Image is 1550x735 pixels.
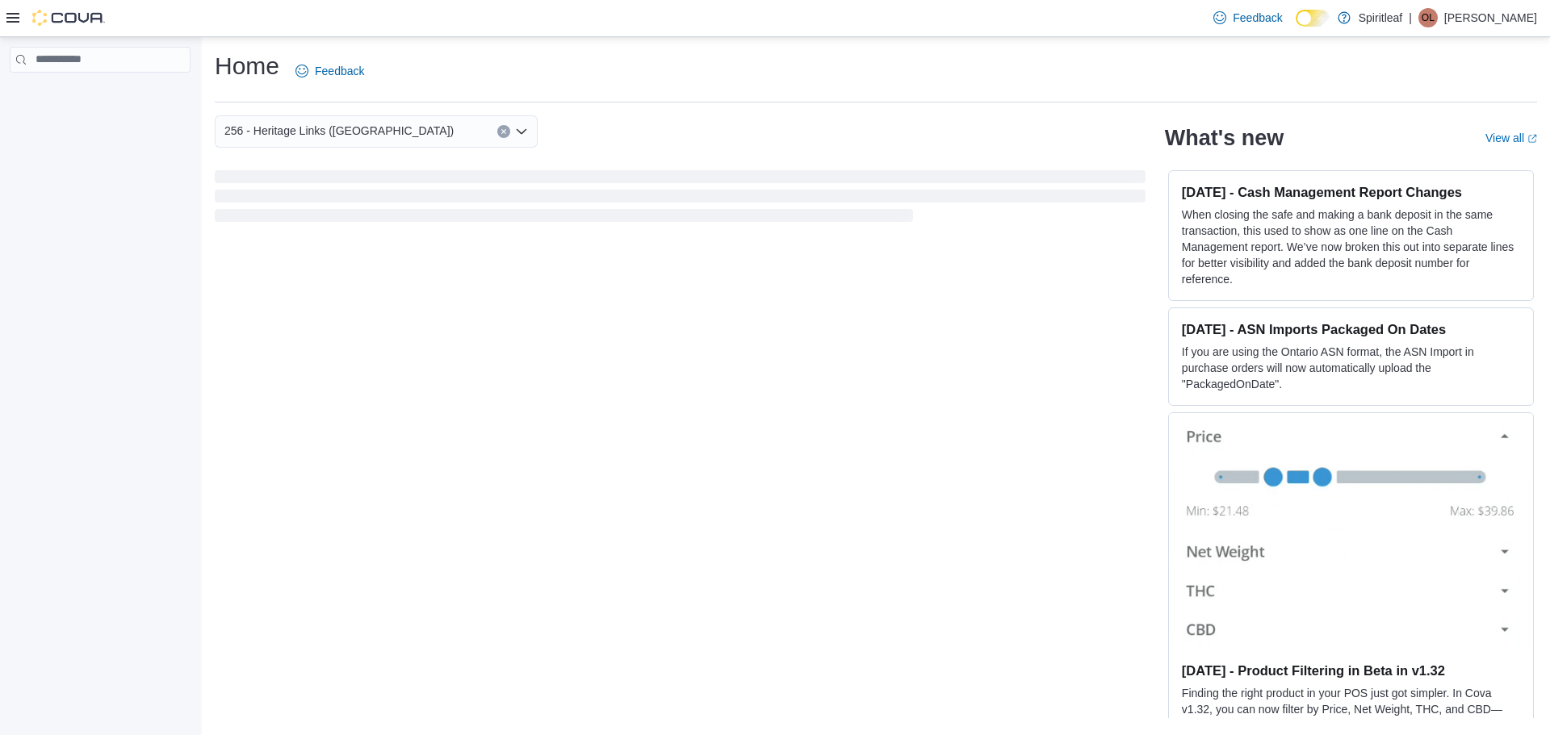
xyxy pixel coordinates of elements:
[515,125,528,138] button: Open list of options
[1444,8,1537,27] p: [PERSON_NAME]
[1207,2,1288,34] a: Feedback
[1182,662,1520,679] h3: [DATE] - Product Filtering in Beta in v1.32
[1409,8,1412,27] p: |
[1233,10,1282,26] span: Feedback
[1418,8,1438,27] div: Olivia L
[1485,132,1537,144] a: View allExternal link
[497,125,510,138] button: Clear input
[224,121,454,140] span: 256 - Heritage Links ([GEOGRAPHIC_DATA])
[1359,8,1402,27] p: Spiritleaf
[215,173,1146,225] span: Loading
[315,63,364,79] span: Feedback
[1527,134,1537,144] svg: External link
[1422,8,1435,27] span: OL
[1182,184,1520,200] h3: [DATE] - Cash Management Report Changes
[215,50,279,82] h1: Home
[289,55,371,87] a: Feedback
[1182,321,1520,337] h3: [DATE] - ASN Imports Packaged On Dates
[1182,344,1520,392] p: If you are using the Ontario ASN format, the ASN Import in purchase orders will now automatically...
[1165,125,1284,151] h2: What's new
[1296,10,1330,27] input: Dark Mode
[32,10,105,26] img: Cova
[1182,207,1520,287] p: When closing the safe and making a bank deposit in the same transaction, this used to show as one...
[10,76,191,115] nav: Complex example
